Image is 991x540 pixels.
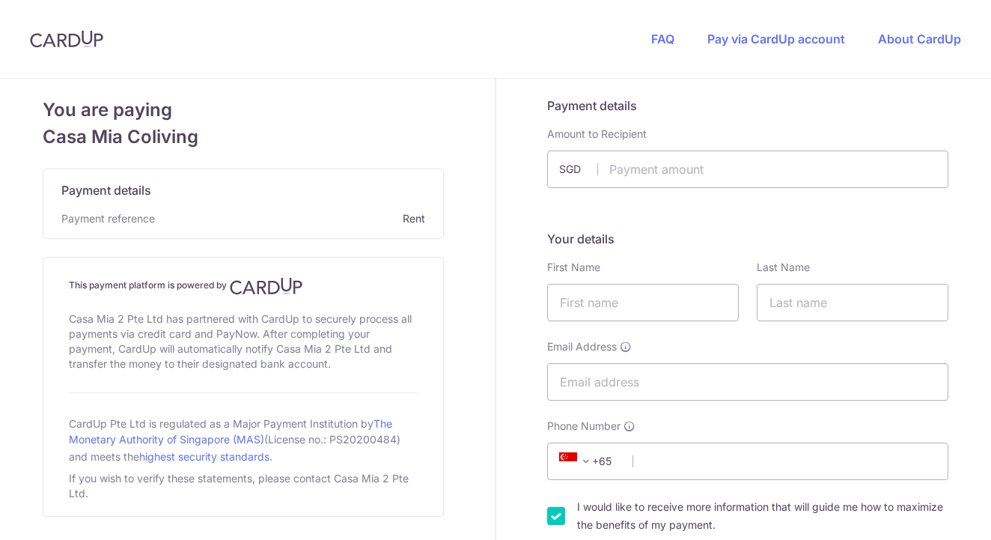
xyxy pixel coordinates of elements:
span: Email Address [547,339,617,354]
span: Payment reference [61,211,155,226]
label: Last Name [757,260,810,275]
h4: This payment platform is powered by [69,277,418,295]
input: Payment amount [547,151,948,188]
span: Phone Number [547,419,620,434]
div: If you wish to verify these statements, please contact Casa Mia 2 Pte Ltd. [69,468,418,504]
span: Rent [161,211,425,226]
span: +65 [559,452,595,470]
span: SGD [559,162,598,177]
div: Casa Mia 2 Pte Ltd has partnered with CardUp to securely process all payments via credit card and... [69,309,418,374]
span: You are paying [43,97,444,124]
a: About CardUp [878,31,961,46]
a: Pay via CardUp account [707,31,845,46]
input: First name [547,284,739,321]
span: +65 [555,452,622,470]
input: Email address [547,363,948,401]
label: I would like to receive more information that will guide me how to maximize the benefits of my pa... [577,498,948,534]
span: Payment details [61,181,151,199]
label: Amount to Recipient [547,127,647,142]
a: FAQ [651,31,674,46]
img: CardUp [30,30,103,48]
h5: Your details [547,230,948,248]
a: highest security standards [139,450,269,463]
img: CardUp [230,277,303,295]
h5: Payment details [547,97,948,115]
input: Last name [757,284,948,321]
div: CardUp Pte Ltd is regulated as a Major Payment Institution by (License no.: PS20200484) and meets... [69,411,418,468]
span: Casa Mia Coliving [43,124,444,151]
label: First Name [547,260,600,275]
